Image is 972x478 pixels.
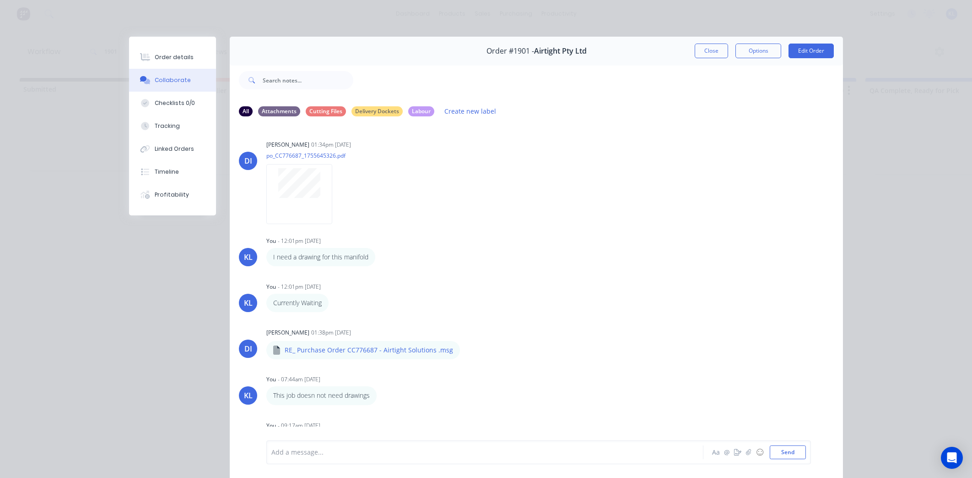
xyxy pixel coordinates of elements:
p: This job doesn not need drawings [273,391,370,400]
div: Attachments [258,106,300,116]
div: Open Intercom Messenger [941,447,963,469]
div: Order details [155,53,194,61]
p: po_CC776687_1755645326.pdf [266,152,346,159]
div: KL [244,297,253,308]
button: Tracking [129,115,216,137]
button: Checklists 0/0 [129,92,216,115]
div: - 12:01pm [DATE] [278,237,321,245]
div: - 07:44am [DATE] [278,375,320,384]
div: All [239,106,253,116]
span: Order #1901 - [486,47,534,55]
div: Collaborate [155,76,191,84]
button: Timeline [129,160,216,183]
div: KL [244,252,253,263]
div: DI [244,155,252,166]
div: Cutting Files [306,106,346,116]
div: 01:38pm [DATE] [311,329,351,337]
div: KL [244,390,253,401]
div: 01:34pm [DATE] [311,141,351,149]
div: DI [244,343,252,354]
button: @ [721,447,732,458]
div: You [266,375,276,384]
button: Send [770,445,806,459]
div: Tracking [155,122,180,130]
div: [PERSON_NAME] [266,329,309,337]
button: Edit Order [788,44,834,58]
button: ☺ [754,447,765,458]
div: - 12:01pm [DATE] [278,283,321,291]
div: [PERSON_NAME] [266,141,309,149]
span: Airtight Pty Ltd [534,47,587,55]
button: Collaborate [129,69,216,92]
p: Currently Waiting [273,298,322,308]
input: Search notes... [263,71,353,89]
div: - 09:17am [DATE] [278,422,320,430]
button: Order details [129,46,216,69]
div: Labour [408,106,434,116]
div: Linked Orders [155,145,194,153]
div: You [266,237,276,245]
button: Linked Orders [129,137,216,160]
p: RE_ Purchase Order CC776687 - Airtight Solutions .msg [285,346,453,355]
button: Aa [710,447,721,458]
div: You [266,422,276,430]
div: Profitability [155,191,189,199]
div: Timeline [155,168,179,176]
div: Delivery Dockets [351,106,403,116]
button: Create new label [440,105,501,117]
button: Close [695,44,728,58]
div: You [266,283,276,291]
button: Options [735,44,781,58]
button: Profitability [129,183,216,206]
div: Checklists 0/0 [155,99,195,107]
p: I need a drawing for this manifold [273,253,368,262]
